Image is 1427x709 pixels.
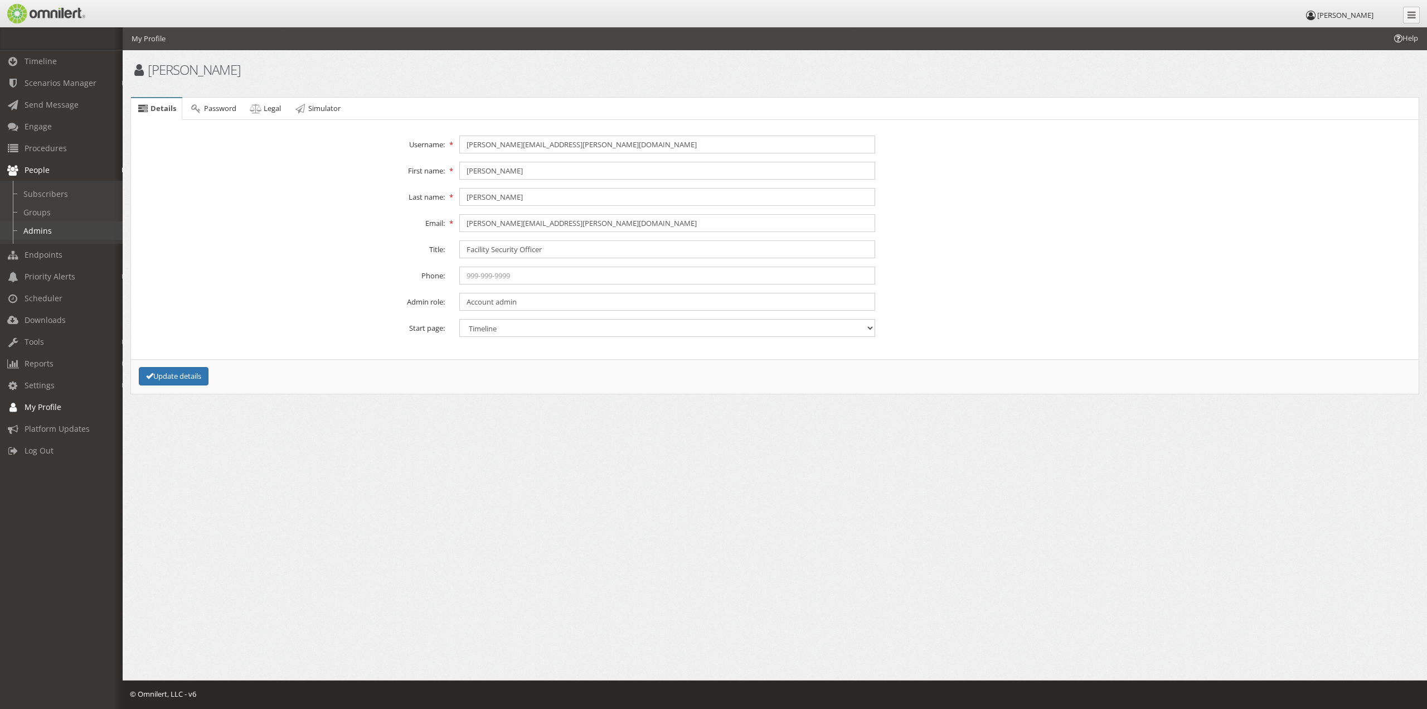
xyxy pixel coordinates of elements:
span: People [25,165,50,175]
label: Title: [129,240,452,255]
a: Collapse Menu [1403,7,1420,23]
span: Help [25,8,48,18]
h1: [PERSON_NAME] [130,62,768,77]
span: © Omnilert, LLC - v6 [130,689,196,699]
span: Endpoints [25,249,62,260]
span: Help [1392,33,1418,44]
input: Username [459,136,875,153]
span: Simulator [308,103,341,113]
span: Send Message [25,99,79,110]
button: Update details [139,367,208,385]
span: Scheduler [25,293,62,303]
span: Platform Updates [25,423,90,434]
label: Email: [129,214,452,229]
input: 999-999-9999 [459,267,875,284]
span: My Profile [25,402,61,412]
span: Tools [25,336,44,347]
label: First name: [129,162,452,176]
span: Settings [25,380,55,390]
span: Details [151,103,176,113]
span: Reports [25,358,54,369]
a: Legal [244,98,287,120]
input: address@domain.com [459,214,875,232]
a: Simulator [288,98,347,120]
label: Last name: [129,188,452,202]
label: Phone: [129,267,452,281]
span: Scenarios Manager [25,78,96,88]
span: Procedures [25,143,67,153]
span: Log Out [25,445,54,456]
span: Timeline [25,56,57,66]
label: Start page: [129,319,452,334]
img: Omnilert [6,4,85,23]
label: Username: [129,136,452,150]
span: [PERSON_NAME] [1317,10,1373,20]
label: Admin role: [129,293,452,307]
span: Legal [264,103,281,113]
span: Priority Alerts [25,271,75,282]
input: Job title [459,240,875,258]
a: Password [183,98,242,120]
li: My Profile [132,33,166,44]
input: Doe [459,188,875,206]
span: Downloads [25,315,66,325]
span: Engage [25,121,52,132]
span: Password [204,103,236,113]
input: John [459,162,875,180]
a: Details [131,98,182,120]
